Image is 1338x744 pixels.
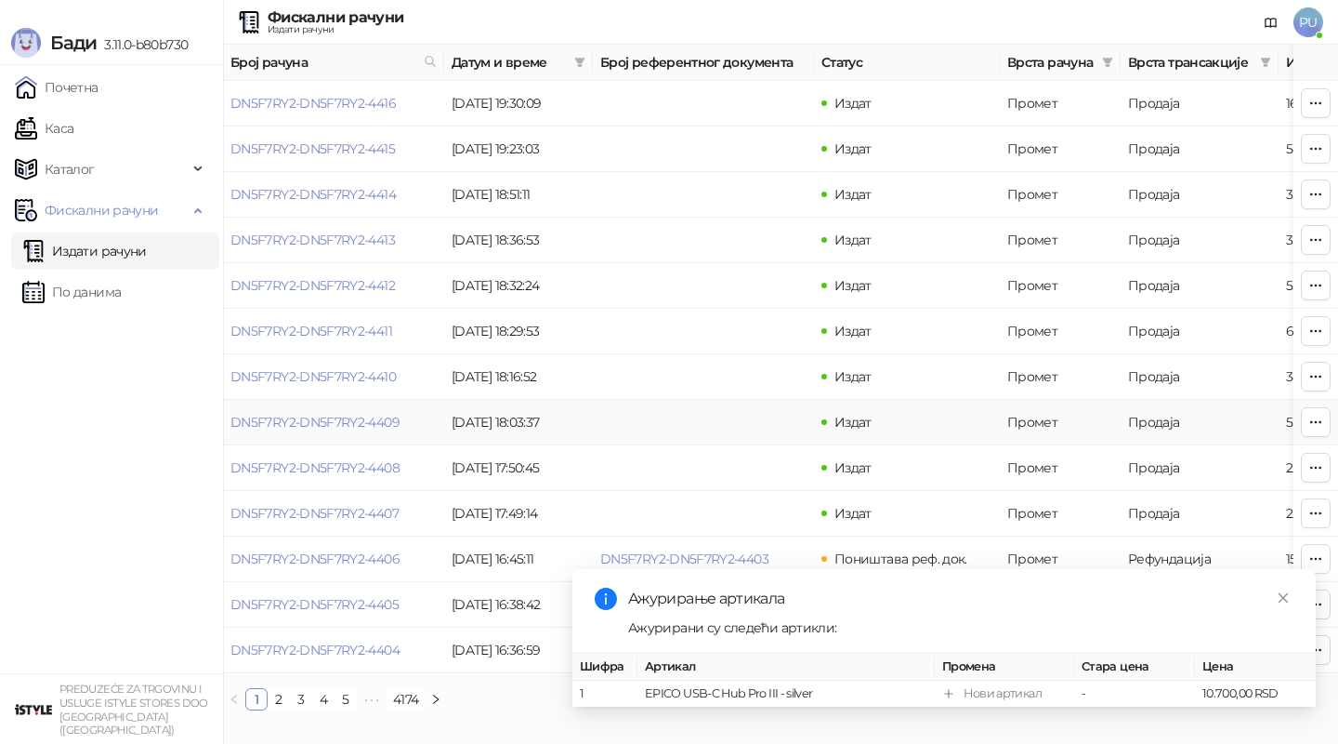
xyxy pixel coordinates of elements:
span: Врста рачуна [1007,52,1095,73]
a: 5 [335,689,356,710]
a: Документација [1256,7,1286,37]
td: Продаја [1121,218,1279,263]
td: DN5F7RY2-DN5F7RY2-4405 [223,582,444,628]
td: DN5F7RY2-DN5F7RY2-4407 [223,491,444,537]
td: DN5F7RY2-DN5F7RY2-4416 [223,81,444,126]
span: ••• [357,688,387,711]
td: Промет [1000,537,1121,582]
div: Нови артикал [964,684,1042,703]
td: [DATE] 16:36:59 [444,628,593,673]
div: Ажурирање артикала [628,588,1293,610]
td: Продаја [1121,263,1279,309]
span: Издат [834,368,872,385]
td: Промет [1000,263,1121,309]
td: DN5F7RY2-DN5F7RY2-4408 [223,445,444,491]
a: DN5F7RY2-DN5F7RY2-4409 [230,414,400,431]
td: DN5F7RY2-DN5F7RY2-4411 [223,309,444,354]
span: filter [571,48,589,76]
span: Издат [834,323,872,339]
span: Издат [834,186,872,203]
small: PREDUZEĆE ZA TRGOVINU I USLUGE ISTYLE STORES DOO [GEOGRAPHIC_DATA] ([GEOGRAPHIC_DATA]) [59,683,208,737]
span: Број рачуна [230,52,416,73]
td: Продаја [1121,400,1279,445]
th: Број рачуна [223,45,444,81]
span: Издат [834,140,872,157]
img: 64x64-companyLogo-77b92cf4-9946-4f36-9751-bf7bb5fd2c7d.png [15,691,52,728]
a: 4 [313,689,334,710]
span: Каталог [45,151,95,188]
td: Промет [1000,309,1121,354]
td: [DATE] 18:16:52 [444,354,593,400]
a: Издати рачуни [22,232,147,270]
a: Close [1273,588,1293,608]
td: EPICO USB-C Hub Pro III - silver [637,681,935,708]
th: Врста трансакције [1121,45,1279,81]
span: Издат [834,505,872,522]
a: DN5F7RY2-DN5F7RY2-4415 [230,140,395,157]
a: По данима [22,273,121,311]
li: 4174 [387,688,425,711]
th: Промена [935,654,1074,681]
td: [DATE] 17:49:14 [444,491,593,537]
td: Продаја [1121,172,1279,218]
span: Издат [834,277,872,294]
span: Фискални рачуни [45,192,158,229]
a: DN5F7RY2-DN5F7RY2-4413 [230,232,395,248]
span: filter [1256,48,1275,76]
td: Промет [1000,354,1121,400]
li: 3 [290,688,312,711]
td: [DATE] 18:32:24 [444,263,593,309]
td: [DATE] 16:38:42 [444,582,593,628]
img: Logo [11,28,41,58]
span: PU [1293,7,1323,37]
li: Следећих 5 Страна [357,688,387,711]
td: Промет [1000,445,1121,491]
a: DN5F7RY2-DN5F7RY2-4408 [230,459,400,476]
a: 2 [269,689,289,710]
th: Цена [1195,654,1316,681]
td: DN5F7RY2-DN5F7RY2-4406 [223,537,444,582]
td: DN5F7RY2-DN5F7RY2-4414 [223,172,444,218]
td: [DATE] 19:30:09 [444,81,593,126]
a: DN5F7RY2-DN5F7RY2-4407 [230,505,399,522]
a: DN5F7RY2-DN5F7RY2-4403 [600,551,768,567]
span: right [430,694,441,705]
td: Промет [1000,172,1121,218]
li: 5 [334,688,357,711]
span: filter [1260,57,1271,68]
th: Шифра [572,654,637,681]
button: right [425,688,447,711]
td: 1 [572,681,637,708]
a: 3 [291,689,311,710]
li: 1 [245,688,268,711]
a: DN5F7RY2-DN5F7RY2-4406 [230,551,400,567]
span: filter [1102,57,1113,68]
td: - [1074,681,1195,708]
a: 1 [246,689,267,710]
td: DN5F7RY2-DN5F7RY2-4412 [223,263,444,309]
td: [DATE] 18:29:53 [444,309,593,354]
a: DN5F7RY2-DN5F7RY2-4416 [230,95,396,112]
td: 10.700,00 RSD [1195,681,1316,708]
td: Продаја [1121,126,1279,172]
div: Издати рачуни [268,25,403,34]
td: Промет [1000,126,1121,172]
a: DN5F7RY2-DN5F7RY2-4411 [230,323,392,339]
span: Датум и време [452,52,567,73]
td: Промет [1000,491,1121,537]
div: Фискални рачуни [268,10,403,25]
a: 4174 [387,689,424,710]
th: Стара цена [1074,654,1195,681]
li: 2 [268,688,290,711]
th: Артикал [637,654,935,681]
td: [DATE] 16:45:11 [444,537,593,582]
td: Рефундација [1121,537,1279,582]
td: Продаја [1121,81,1279,126]
a: Каса [15,110,73,147]
li: Претходна страна [223,688,245,711]
a: DN5F7RY2-DN5F7RY2-4412 [230,277,395,294]
button: left [223,688,245,711]
td: Продаја [1121,309,1279,354]
span: Врста трансакције [1128,52,1253,73]
td: Промет [1000,218,1121,263]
